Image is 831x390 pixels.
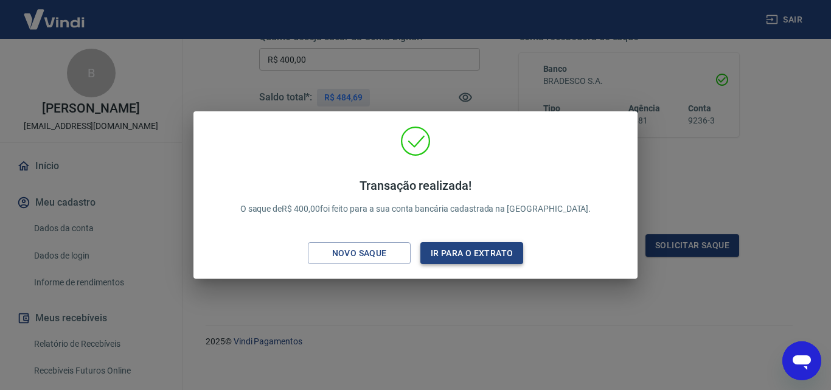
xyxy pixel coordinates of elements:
p: O saque de R$ 400,00 foi feito para a sua conta bancária cadastrada na [GEOGRAPHIC_DATA]. [240,178,591,215]
iframe: Botão para abrir a janela de mensagens [782,341,821,380]
h4: Transação realizada! [240,178,591,193]
div: Novo saque [318,246,402,261]
button: Novo saque [308,242,411,265]
button: Ir para o extrato [420,242,523,265]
